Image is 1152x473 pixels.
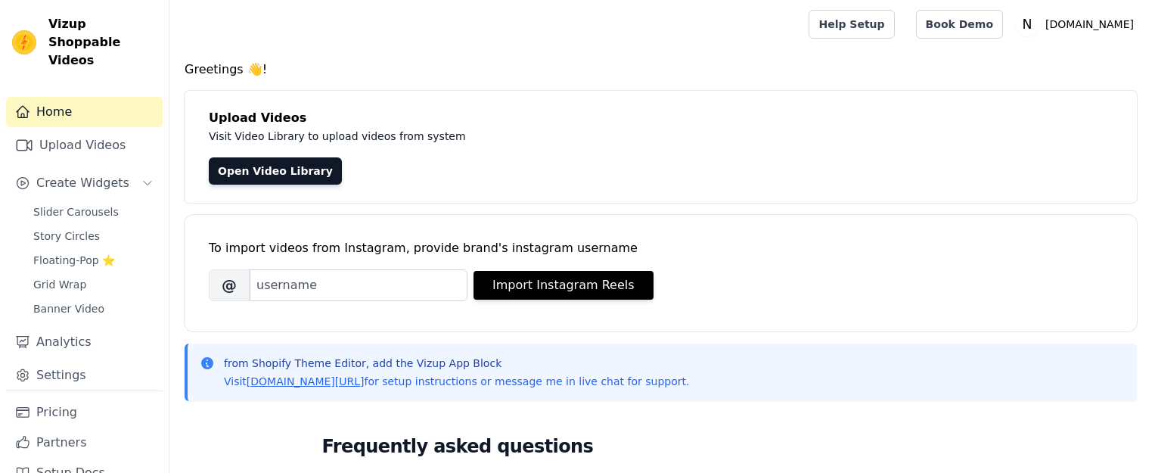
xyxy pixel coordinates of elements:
[250,269,467,301] input: username
[809,10,894,39] a: Help Setup
[6,130,163,160] a: Upload Videos
[6,360,163,391] a: Settings
[474,271,654,300] button: Import Instagram Reels
[224,374,689,389] p: Visit for setup instructions or message me in live chat for support.
[24,298,163,319] a: Banner Video
[33,229,100,244] span: Story Circles
[6,168,163,198] button: Create Widgets
[6,397,163,428] a: Pricing
[12,30,36,54] img: Vizup
[36,174,129,192] span: Create Widgets
[6,327,163,357] a: Analytics
[33,301,104,316] span: Banner Video
[6,97,163,127] a: Home
[24,201,163,222] a: Slider Carousels
[33,253,115,268] span: Floating-Pop ⭐
[6,428,163,458] a: Partners
[209,127,887,145] p: Visit Video Library to upload videos from system
[209,239,1113,257] div: To import videos from Instagram, provide brand's instagram username
[209,269,250,301] span: @
[48,15,157,70] span: Vizup Shoppable Videos
[185,61,1137,79] h4: Greetings 👋!
[209,157,342,185] a: Open Video Library
[33,204,119,219] span: Slider Carousels
[322,431,1000,462] h2: Frequently asked questions
[247,375,365,387] a: [DOMAIN_NAME][URL]
[24,274,163,295] a: Grid Wrap
[209,109,1113,127] h4: Upload Videos
[224,356,689,371] p: from Shopify Theme Editor, add the Vizup App Block
[24,226,163,247] a: Story Circles
[916,10,1003,39] a: Book Demo
[1039,11,1140,38] p: [DOMAIN_NAME]
[1023,17,1032,32] text: N
[1015,11,1140,38] button: N [DOMAIN_NAME]
[33,277,86,292] span: Grid Wrap
[24,250,163,271] a: Floating-Pop ⭐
